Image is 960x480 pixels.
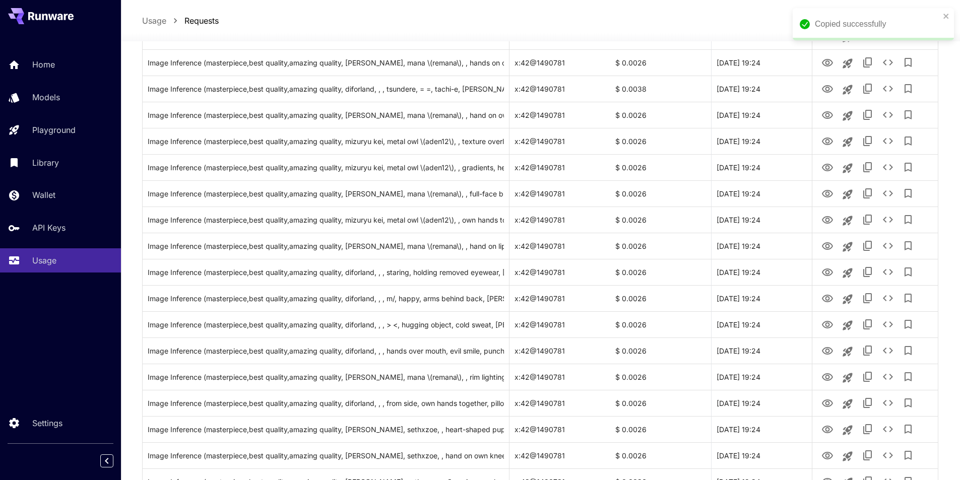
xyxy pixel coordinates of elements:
[610,207,711,233] div: $ 0.0026
[878,105,898,125] button: See details
[817,419,838,439] button: View Image
[838,80,858,100] button: Launch in playground
[858,236,878,256] button: Copy TaskUUID
[878,393,898,413] button: See details
[898,288,918,308] button: Add to library
[817,235,838,256] button: View Image
[878,236,898,256] button: See details
[509,337,610,364] div: x:42@1490781
[838,446,858,466] button: Launch in playground
[878,340,898,361] button: See details
[898,262,918,282] button: Add to library
[32,58,55,71] p: Home
[610,180,711,207] div: $ 0.0026
[838,158,858,178] button: Launch in playground
[142,15,166,27] a: Usage
[610,364,711,390] div: $ 0.0026
[878,262,898,282] button: See details
[878,367,898,387] button: See details
[610,259,711,285] div: $ 0.0026
[610,49,711,76] div: $ 0.0026
[32,417,62,429] p: Settings
[878,288,898,308] button: See details
[711,416,812,442] div: 25 Aug, 2025 19:24
[817,314,838,334] button: View Image
[898,210,918,230] button: Add to library
[711,128,812,154] div: 25 Aug, 2025 19:24
[148,286,504,311] div: Click to copy prompt
[148,259,504,285] div: Click to copy prompt
[711,337,812,364] div: 25 Aug, 2025 19:24
[148,390,504,416] div: Click to copy prompt
[898,131,918,151] button: Add to library
[838,289,858,309] button: Launch in playground
[898,79,918,99] button: Add to library
[610,102,711,128] div: $ 0.0026
[610,154,711,180] div: $ 0.0026
[943,12,950,20] button: close
[858,157,878,177] button: Copy TaskUUID
[610,128,711,154] div: $ 0.0026
[509,364,610,390] div: x:42@1490781
[898,419,918,439] button: Add to library
[711,207,812,233] div: 25 Aug, 2025 19:24
[610,311,711,337] div: $ 0.0026
[838,132,858,152] button: Launch in playground
[838,106,858,126] button: Launch in playground
[509,442,610,468] div: x:42@1490781
[838,341,858,362] button: Launch in playground
[815,18,940,30] div: Copied successfully
[32,189,55,201] p: Wallet
[817,340,838,361] button: View Image
[858,314,878,334] button: Copy TaskUUID
[711,76,812,102] div: 25 Aug, 2025 19:24
[878,157,898,177] button: See details
[148,338,504,364] div: Click to copy prompt
[509,49,610,76] div: x:42@1490781
[878,131,898,151] button: See details
[858,105,878,125] button: Copy TaskUUID
[858,445,878,465] button: Copy TaskUUID
[509,154,610,180] div: x:42@1490781
[610,76,711,102] div: $ 0.0038
[878,210,898,230] button: See details
[898,393,918,413] button: Add to library
[100,454,113,467] button: Collapse sidebar
[838,184,858,204] button: Launch in playground
[898,183,918,203] button: Add to library
[817,52,838,73] button: View Image
[148,50,504,76] div: Click to copy prompt
[858,131,878,151] button: Copy TaskUUID
[878,314,898,334] button: See details
[509,390,610,416] div: x:42@1490781
[148,417,504,442] div: Click to copy prompt
[711,154,812,180] div: 25 Aug, 2025 19:24
[711,285,812,311] div: 25 Aug, 2025 19:24
[878,445,898,465] button: See details
[509,259,610,285] div: x:42@1490781
[509,233,610,259] div: x:42@1490781
[858,262,878,282] button: Copy TaskUUID
[711,442,812,468] div: 25 Aug, 2025 19:24
[509,285,610,311] div: x:42@1490781
[610,337,711,364] div: $ 0.0026
[509,180,610,207] div: x:42@1490781
[184,15,219,27] a: Requests
[32,157,59,169] p: Library
[148,233,504,259] div: Click to copy prompt
[711,364,812,390] div: 25 Aug, 2025 19:24
[817,183,838,203] button: View Image
[838,368,858,388] button: Launch in playground
[142,15,219,27] nav: breadcrumb
[509,102,610,128] div: x:42@1490781
[509,207,610,233] div: x:42@1490781
[148,207,504,233] div: Click to copy prompt
[509,416,610,442] div: x:42@1490781
[898,340,918,361] button: Add to library
[817,261,838,282] button: View Image
[838,53,858,74] button: Launch in playground
[32,124,76,136] p: Playground
[898,105,918,125] button: Add to library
